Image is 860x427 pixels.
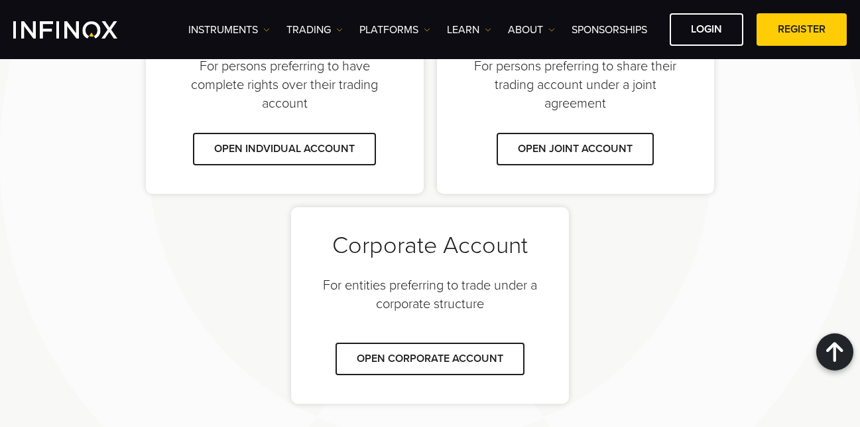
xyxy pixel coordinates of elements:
a: PLATFORMS [359,22,430,38]
a: Learn [447,22,491,38]
p: For persons preferring to have complete rights over their trading account [172,57,397,113]
a: OPEN INDVIDUAL ACCOUNT [193,133,376,165]
a: OPEN JOINT ACCOUNT [497,133,654,165]
a: INFINOX Logo [13,21,149,39]
h4: Corporate Account [332,231,528,260]
a: TRADING [286,22,343,38]
a: ABOUT [508,22,555,38]
a: SPONSORSHIPS [572,22,647,38]
a: REGISTER [757,13,847,46]
p: For entities preferring to trade under a corporate structure [318,276,542,313]
a: LOGIN [670,13,743,46]
a: OPEN CORPORATE ACCOUNT [336,343,524,375]
a: Instruments [188,22,270,38]
p: For persons preferring to share their trading account under a joint agreement [463,57,688,113]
